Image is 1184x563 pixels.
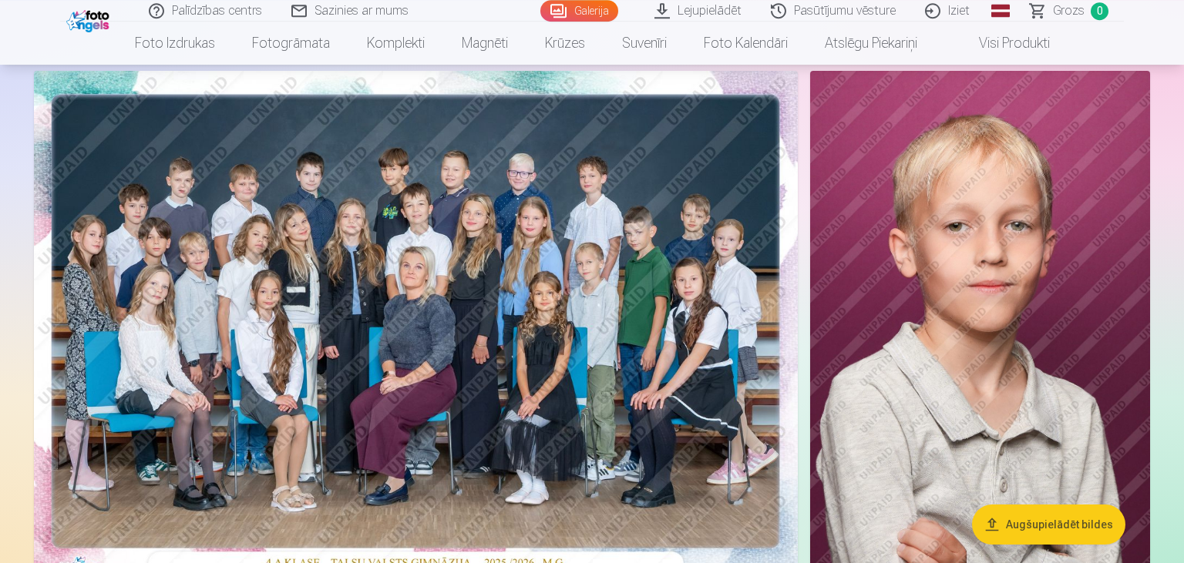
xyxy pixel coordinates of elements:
[972,504,1125,545] button: Augšupielādēt bildes
[806,22,936,65] a: Atslēgu piekariņi
[1053,2,1085,20] span: Grozs
[526,22,604,65] a: Krūzes
[936,22,1068,65] a: Visi produkti
[234,22,348,65] a: Fotogrāmata
[116,22,234,65] a: Foto izdrukas
[66,6,113,32] img: /fa1
[685,22,806,65] a: Foto kalendāri
[348,22,443,65] a: Komplekti
[443,22,526,65] a: Magnēti
[1091,2,1108,20] span: 0
[604,22,685,65] a: Suvenīri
